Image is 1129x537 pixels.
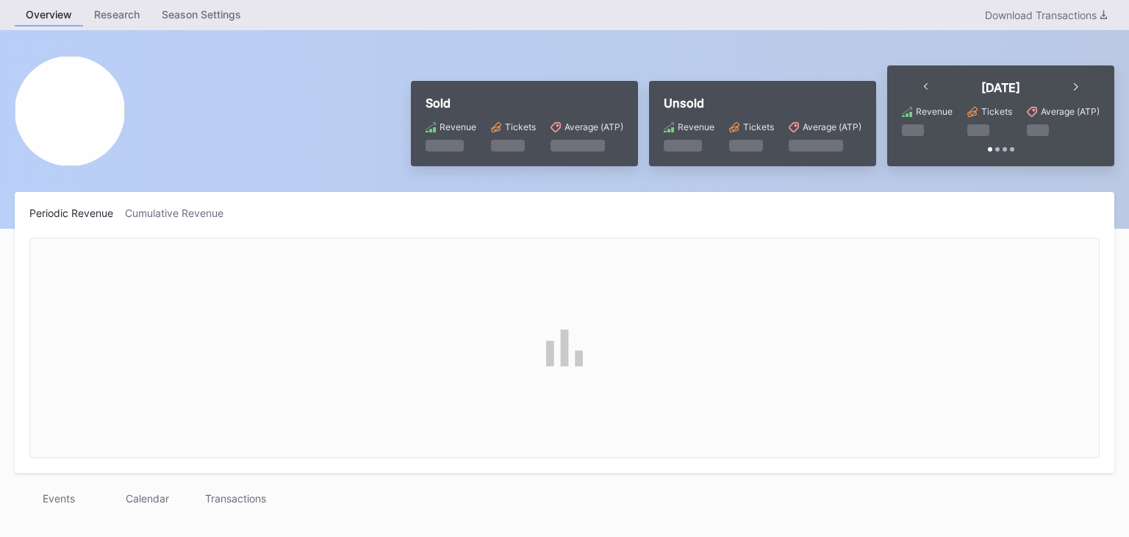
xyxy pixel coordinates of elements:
div: Cumulative Revenue [125,207,235,219]
div: Average (ATP) [564,121,623,132]
a: Season Settings [151,4,252,26]
button: Download Transactions [978,5,1114,25]
div: Events [15,488,103,509]
div: Research [83,4,151,25]
div: Sold [426,96,623,110]
div: Average (ATP) [803,121,861,132]
div: Revenue [916,106,953,117]
div: Revenue [440,121,476,132]
a: Research [83,4,151,26]
div: Download Transactions [985,9,1107,21]
div: Periodic Revenue [29,207,125,219]
div: Tickets [981,106,1012,117]
div: Tickets [743,121,774,132]
div: Tickets [505,121,536,132]
div: Transactions [191,488,279,509]
div: Unsold [664,96,861,110]
div: Season Settings [151,4,252,25]
div: [DATE] [981,80,1020,95]
div: Calendar [103,488,191,509]
a: Overview [15,4,83,26]
div: Average (ATP) [1041,106,1100,117]
div: Revenue [678,121,714,132]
